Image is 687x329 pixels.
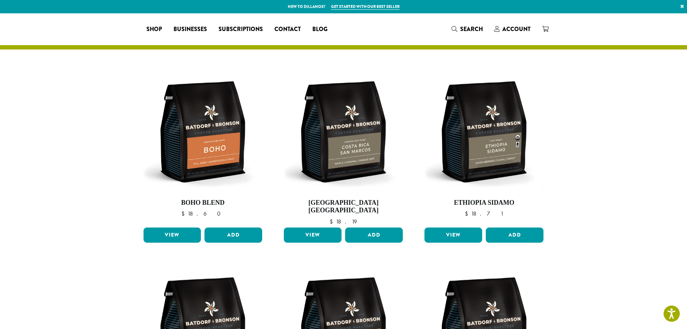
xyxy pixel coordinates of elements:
h4: [GEOGRAPHIC_DATA] [GEOGRAPHIC_DATA] [282,199,405,215]
span: $ [465,210,471,217]
a: Ethiopia Sidamo $18.71 [423,70,545,225]
a: [GEOGRAPHIC_DATA] [GEOGRAPHIC_DATA] $18.19 [282,70,405,225]
h4: Boho Blend [142,199,264,207]
bdi: 18.71 [465,210,503,217]
bdi: 18.19 [330,218,357,225]
a: View [284,228,342,243]
a: Shop [141,23,168,35]
span: Shop [146,25,162,34]
span: Contact [274,25,301,34]
span: Account [502,25,530,33]
img: BB-12oz-Boho-Stock.webp [141,70,264,193]
span: Search [460,25,483,33]
a: Get started with our best seller [331,4,400,10]
button: Add [486,228,543,243]
span: Businesses [173,25,207,34]
span: $ [181,210,188,217]
a: Boho Blend $18.60 [142,70,264,225]
span: Blog [312,25,327,34]
h4: Ethiopia Sidamo [423,199,545,207]
a: Search [446,23,489,35]
a: View [144,228,201,243]
img: BB-12oz-FTO-Ethiopia-Sidamo-Stock.webp [423,70,545,193]
img: BB-12oz-Costa-Rica-San-Marcos-Stock.webp [282,70,405,193]
span: $ [330,218,336,225]
a: View [424,228,482,243]
button: Add [204,228,262,243]
span: Subscriptions [219,25,263,34]
bdi: 18.60 [181,210,224,217]
button: Add [345,228,403,243]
